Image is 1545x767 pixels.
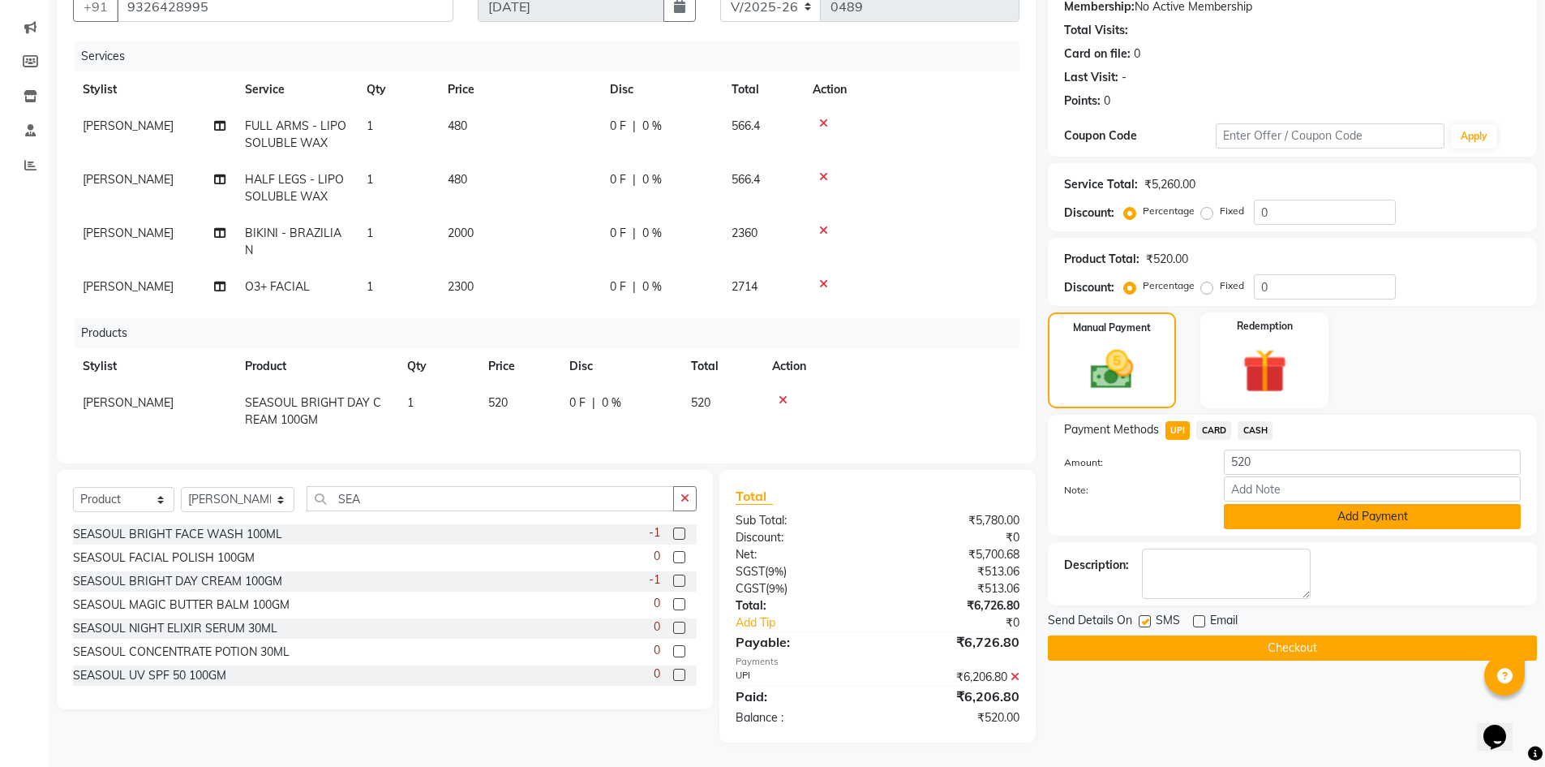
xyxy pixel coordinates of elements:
div: SEASOUL FACIAL POLISH 100GM [73,549,255,567]
span: 520 [691,395,710,410]
div: ₹5,700.68 [878,546,1032,563]
span: 0 % [642,278,662,295]
div: UPI [723,669,878,686]
label: Note: [1052,483,1212,498]
div: ₹5,260.00 [1144,176,1195,193]
span: HALF LEGS - LIPOSOLUBLE WAX [245,172,344,204]
span: 520 [488,395,508,410]
span: 566.4 [732,172,760,187]
div: SEASOUL UV SPF 50 100GM [73,667,226,684]
div: Service Total: [1064,176,1138,193]
div: Payments [736,655,1019,669]
div: SEASOUL BRIGHT DAY CREAM 100GM [73,573,282,590]
span: 0 F [610,225,626,242]
div: Discount: [1064,205,1114,222]
span: 1 [407,395,414,410]
div: SEASOUL MAGIC BUTTER BALM 100GM [73,597,290,614]
span: BIKINI - BRAZILIAN [245,226,341,257]
span: Total [736,488,773,505]
span: 0 [654,548,660,565]
div: Total Visits: [1064,22,1128,39]
th: Stylist [73,71,235,108]
input: Enter Offer / Coupon Code [1216,123,1444,149]
span: SGST [736,564,765,579]
div: ₹6,726.80 [878,632,1032,652]
th: Price [479,348,560,385]
div: ₹513.06 [878,563,1032,580]
label: Percentage [1143,278,1195,293]
div: Paid: [723,687,878,706]
span: 1 [367,279,373,294]
div: ₹0 [878,529,1032,546]
th: Qty [397,348,479,385]
div: Discount: [723,529,878,546]
span: 2000 [448,226,474,240]
div: Last Visit: [1064,69,1118,86]
span: 480 [448,172,467,187]
span: 9% [769,582,784,595]
label: Fixed [1220,278,1244,293]
div: Products [75,318,1032,348]
div: ₹6,726.80 [878,597,1032,614]
span: 2714 [732,279,757,294]
iframe: chat widget [1477,702,1529,751]
span: CGST [736,581,766,596]
span: -1 [649,571,660,588]
div: Payable: [723,632,878,652]
div: ₹6,206.80 [878,669,1032,686]
div: Coupon Code [1064,127,1217,144]
th: Price [438,71,600,108]
div: ₹520.00 [1146,251,1188,268]
div: Card on file: [1064,45,1131,62]
label: Amount: [1052,455,1212,470]
span: Send Details On [1048,612,1132,632]
span: 0 F [610,171,626,188]
span: | [633,278,636,295]
span: Payment Methods [1064,421,1159,438]
span: 1 [367,226,373,240]
span: 0 F [569,394,586,412]
div: ₹520.00 [878,709,1032,726]
input: Add Note [1224,476,1521,502]
span: 2360 [732,226,757,240]
span: 1 [367,118,373,133]
span: FULL ARMS - LIPOSOLUBLE WAX [245,118,346,150]
span: [PERSON_NAME] [83,279,174,294]
span: 2300 [448,279,474,294]
span: | [633,225,636,242]
span: [PERSON_NAME] [83,172,174,187]
div: 0 [1134,45,1140,62]
span: 0 F [610,118,626,135]
div: SEASOUL BRIGHT FACE WASH 100ML [73,526,282,543]
span: O3+ FACIAL [245,279,310,294]
span: [PERSON_NAME] [83,395,174,410]
div: ₹5,780.00 [878,512,1032,529]
div: 0 [1104,93,1110,110]
span: | [633,171,636,188]
span: 0 % [642,171,662,188]
button: Apply [1451,124,1497,149]
span: SEASOUL BRIGHT DAY CREAM 100GM [245,395,381,427]
div: Description: [1064,557,1129,574]
label: Manual Payment [1073,321,1151,335]
div: ( ) [723,580,878,597]
div: Services [75,41,1032,71]
div: Net: [723,546,878,563]
div: Balance : [723,709,878,726]
a: Add Tip [723,614,903,631]
span: 0 F [610,278,626,295]
div: ₹6,206.80 [878,687,1032,706]
span: -1 [649,524,660,541]
span: CASH [1238,421,1272,440]
img: _gift.svg [1229,343,1301,399]
label: Percentage [1143,204,1195,218]
img: _cash.svg [1077,345,1147,394]
th: Disc [560,348,681,385]
label: Fixed [1220,204,1244,218]
span: Email [1210,612,1238,632]
th: Product [235,348,397,385]
span: 480 [448,118,467,133]
span: [PERSON_NAME] [83,118,174,133]
span: 0 [654,595,660,612]
label: Redemption [1237,319,1293,334]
